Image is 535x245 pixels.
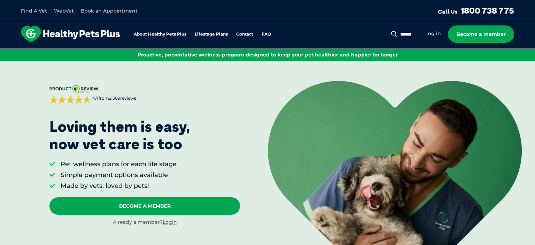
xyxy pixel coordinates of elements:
span: from [91,95,136,101]
a: WebVet [54,8,74,14]
strong: 4.7 [92,95,99,101]
a: Become A Member [49,197,240,215]
span: Proactive, preventative wellness program designed to keep your pet healthier and happier for longer [138,52,398,58]
a: Become a member [448,25,514,43]
div: Already a member? [49,219,240,226]
span: 2,309 reviews [109,95,136,101]
a: About Healthy Pets Plus [134,32,186,37]
p: Loving them is easy, now vet care is too [49,118,190,153]
a: Contact [236,32,253,37]
li: Made by vets, loved by pets! [61,182,177,190]
a: 4.7from2,309reviews [49,85,240,104]
li: Simple payment options available [61,171,177,179]
span: Call Us [438,8,458,15]
a: Call Us1800 738 775 [438,5,514,16]
button: Search [390,30,398,37]
a: Find A Vet [21,8,47,14]
li: Pet wellness plans for each life stage [61,160,177,169]
a: Log in [425,30,441,37]
a: Login [163,219,177,225]
a: Book an Appointment [81,8,138,14]
a: FAQ [262,32,271,37]
img: hpp-logo [21,26,120,43]
a: Lifestage Plans [195,32,228,37]
div: 4.7 out of 5 stars [49,95,91,104]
